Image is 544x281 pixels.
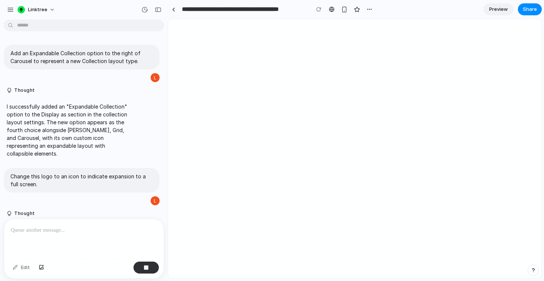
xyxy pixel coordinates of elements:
[10,172,153,188] p: Change this logo to an icon to indicate expansion to a full screen.
[7,103,131,157] p: I successfully added an "Expandable Collection" option to the Display as section in the collectio...
[489,6,508,13] span: Preview
[518,3,542,15] button: Share
[10,49,153,65] p: Add an Expandable Collection option to the right of Carousel to represent a new Collection layout...
[484,3,513,15] a: Preview
[15,4,59,16] button: Linktree
[28,6,47,13] span: Linktree
[523,6,537,13] span: Share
